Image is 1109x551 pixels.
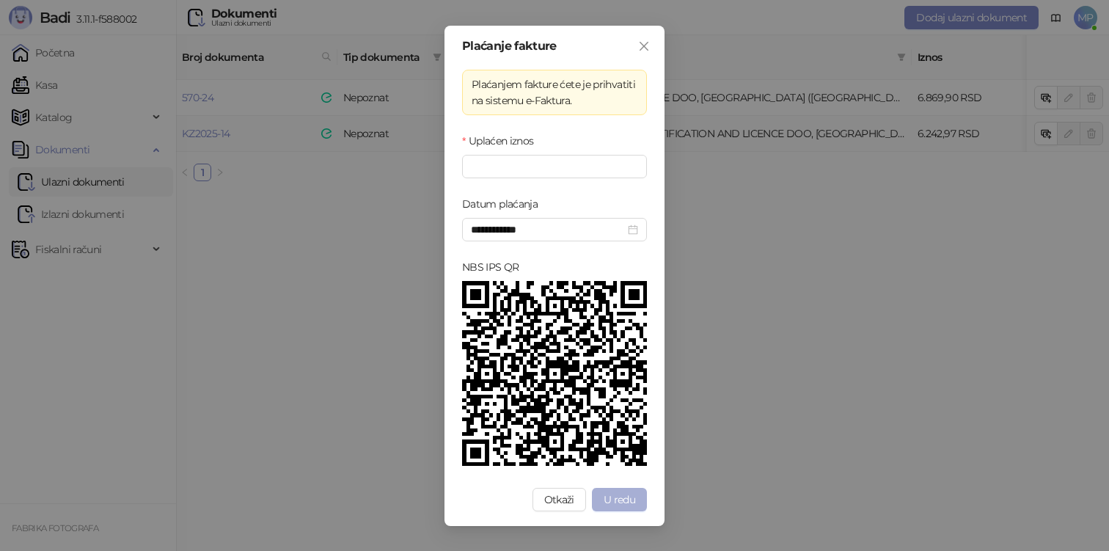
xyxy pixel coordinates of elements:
[462,259,528,275] label: NBS IPS QR
[462,133,543,149] label: Uplaćen iznos
[472,76,637,109] div: Plaćanjem fakture ćete je prihvatiti na sistemu e-Faktura.
[462,40,647,52] div: Plaćanje fakture
[604,493,635,506] span: U redu
[463,156,646,178] input: Uplaćen iznos
[632,34,656,58] button: Close
[638,40,650,52] span: close
[462,281,647,466] img: NBS IPS QR Kod
[462,196,546,212] label: Datum plaćanja
[544,493,574,506] span: Otkaži
[532,488,586,511] button: Otkaži
[632,40,656,52] span: Zatvori
[592,488,647,511] button: U redu
[471,222,625,238] input: Datum plaćanja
